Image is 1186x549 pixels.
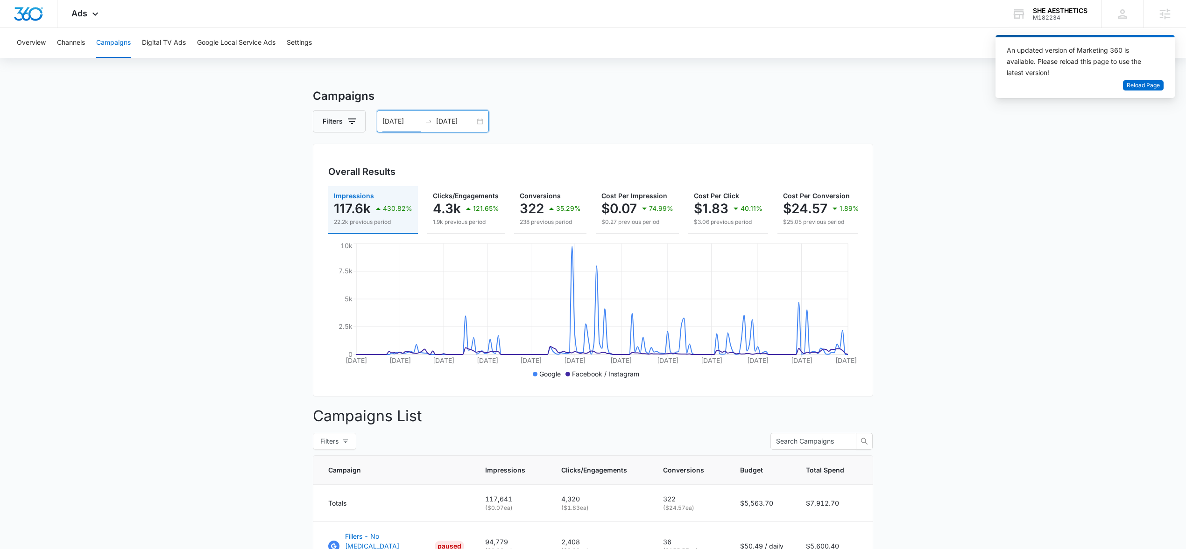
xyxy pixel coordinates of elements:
p: 1.89% [840,205,859,212]
button: Settings [287,28,312,58]
button: Reload Page [1123,80,1164,91]
span: Ads [71,8,87,18]
p: $25.05 previous period [783,218,859,226]
button: Filters [313,110,366,132]
p: Campaigns List [313,405,873,427]
tspan: [DATE] [477,356,498,364]
p: 2,408 [561,537,641,547]
button: Channels [57,28,85,58]
span: to [425,118,432,125]
p: $0.07 [601,201,637,216]
tspan: [DATE] [747,356,769,364]
span: Filters [320,436,339,446]
span: Conversions [520,192,561,200]
tspan: [DATE] [389,356,411,364]
tspan: 10k [340,242,353,250]
p: Facebook / Instagram [572,369,639,379]
span: Total Spend [806,465,844,475]
p: Google [539,369,561,379]
span: search [856,438,872,445]
p: 22.2k previous period [334,218,412,226]
p: 4.3k [433,201,461,216]
h3: Campaigns [313,88,873,104]
p: 117,641 [485,494,539,504]
button: Campaigns [96,28,131,58]
span: Clicks/Engagements [433,192,499,200]
tspan: [DATE] [701,356,722,364]
p: $1.83 [694,201,728,216]
tspan: [DATE] [346,356,367,364]
span: Cost Per Click [694,192,739,200]
button: Filters [313,433,356,450]
p: $3.06 previous period [694,218,762,226]
span: Conversions [663,465,704,475]
p: $0.27 previous period [601,218,673,226]
p: $5,563.70 [740,498,784,508]
input: End date [436,116,475,126]
tspan: [DATE] [791,356,812,364]
button: search [856,433,873,450]
p: 121.65% [473,205,499,212]
input: Search Campaigns [776,436,843,446]
p: 1.9k previous period [433,218,499,226]
tspan: [DATE] [520,356,542,364]
div: An updated version of Marketing 360 is available. Please reload this page to use the latest version! [1007,45,1152,78]
button: Google Local Service Ads [197,28,275,58]
tspan: 2.5k [339,322,353,330]
p: ( $0.07 ea) [485,504,539,512]
tspan: [DATE] [610,356,632,364]
span: Reload Page [1127,81,1160,90]
tspan: 5k [345,295,353,303]
p: 117.6k [334,201,371,216]
button: Digital TV Ads [142,28,186,58]
p: $24.57 [783,201,827,216]
td: $7,912.70 [795,485,873,522]
span: Cost Per Impression [601,192,667,200]
p: 238 previous period [520,218,581,226]
p: ( $1.83 ea) [561,504,641,512]
p: 35.29% [556,205,581,212]
span: Cost Per Conversion [783,192,850,200]
p: ( $24.57 ea) [663,504,718,512]
div: Totals [328,498,463,508]
span: Impressions [334,192,374,200]
tspan: [DATE] [433,356,454,364]
p: 430.82% [383,205,412,212]
button: Overview [17,28,46,58]
p: 322 [520,201,544,216]
div: account id [1033,14,1087,21]
p: 322 [663,494,718,504]
tspan: [DATE] [564,356,586,364]
tspan: 0 [348,350,353,358]
p: 74.99% [649,205,673,212]
tspan: [DATE] [657,356,678,364]
span: swap-right [425,118,432,125]
span: Campaign [328,465,449,475]
span: Clicks/Engagements [561,465,627,475]
p: 94,779 [485,537,539,547]
p: 4,320 [561,494,641,504]
p: 40.11% [741,205,762,212]
div: account name [1033,7,1087,14]
span: Budget [740,465,770,475]
span: Impressions [485,465,525,475]
input: Start date [382,116,421,126]
h3: Overall Results [328,165,395,179]
tspan: 7.5k [339,267,353,275]
p: 36 [663,537,718,547]
tspan: [DATE] [835,356,857,364]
